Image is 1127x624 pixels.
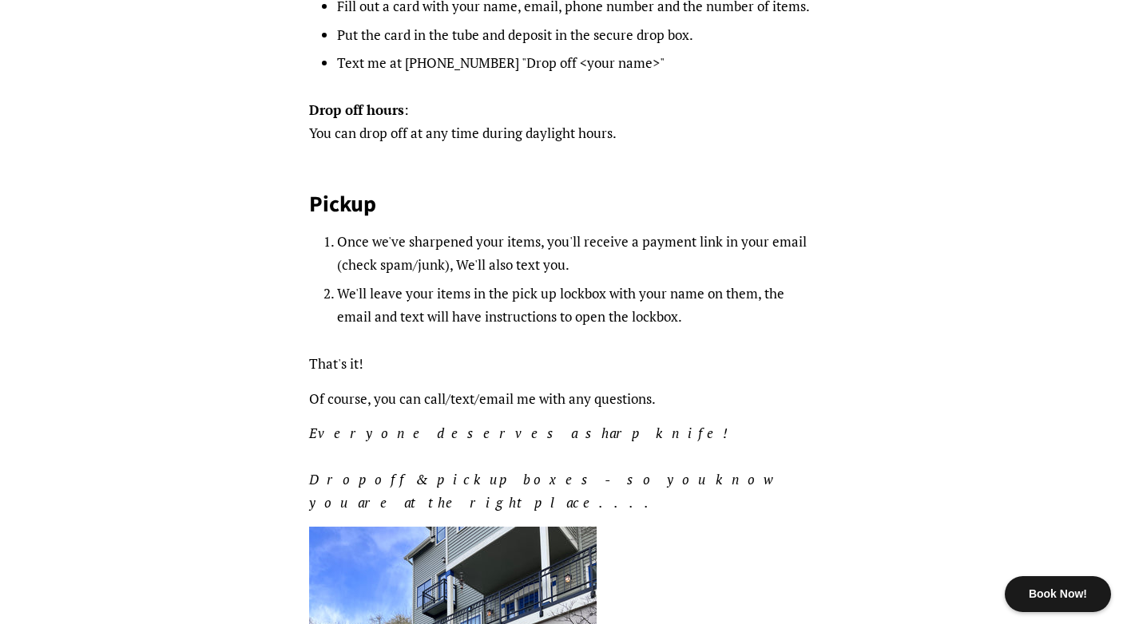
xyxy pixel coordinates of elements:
[309,424,780,511] em: Everyone deserves a sharp knife! Dropoff & pickup boxes - so you know you are at the right place....
[309,101,404,119] strong: Drop off hours
[337,282,818,329] li: We'll leave your items in the pick up lockbox with your name on them, the email and text will hav...
[309,388,818,411] p: Of course, you can call/text/email me with any questions.
[309,190,818,219] h2: Pickup
[337,24,818,47] li: Put the card in the tube and deposit in the secure drop box.
[309,99,818,145] p: : You can drop off at any time during daylight hours.
[337,52,818,75] li: Text me at [PHONE_NUMBER] "Drop off <your name>"
[337,231,818,277] li: Once we've sharpened your items, you'll receive a payment link in your email (check spam/junk), W...
[309,353,818,376] p: That's it!
[1005,576,1111,612] div: Book Now!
